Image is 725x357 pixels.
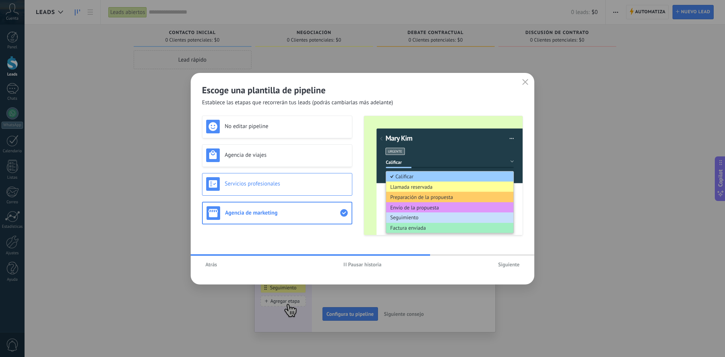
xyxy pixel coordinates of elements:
[202,259,221,270] button: Atrás
[202,84,523,96] h2: Escoge una plantilla de pipeline
[340,259,385,270] button: Pausar historia
[348,262,382,267] span: Pausar historia
[495,259,523,270] button: Siguiente
[225,209,340,216] h3: Agencia de marketing
[225,180,348,187] h3: Servicios profesionales
[498,262,520,267] span: Siguiente
[225,151,348,159] h3: Agencia de viajes
[205,262,217,267] span: Atrás
[202,99,393,107] span: Establece las etapas que recorrerán tus leads (podrás cambiarlas más adelante)
[225,123,348,130] h3: No editar pipeline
